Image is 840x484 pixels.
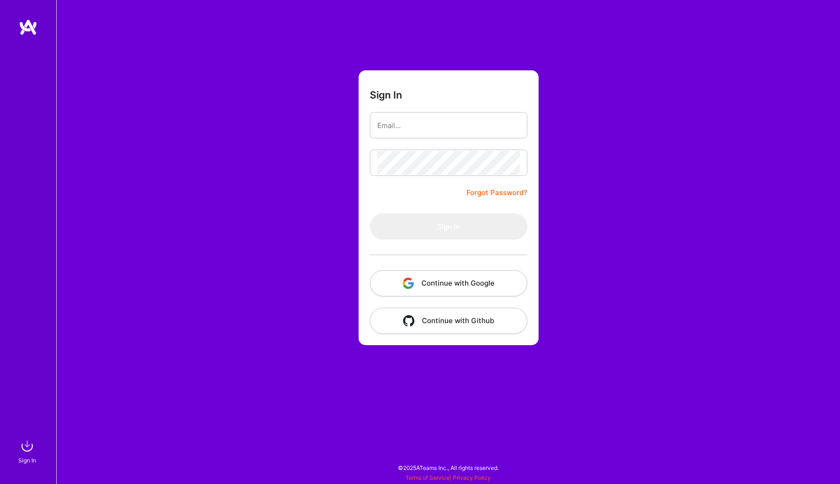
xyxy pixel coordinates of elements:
[405,474,450,481] a: Terms of Service
[377,113,520,137] input: Email...
[453,474,491,481] a: Privacy Policy
[18,437,37,455] img: sign in
[466,187,527,198] a: Forgot Password?
[405,474,491,481] span: |
[370,308,527,334] button: Continue with Github
[403,278,414,289] img: icon
[18,455,36,465] div: Sign In
[370,213,527,240] button: Sign In
[20,437,37,465] a: sign inSign In
[403,315,414,326] img: icon
[19,19,37,36] img: logo
[370,270,527,296] button: Continue with Google
[370,89,402,101] h3: Sign In
[56,456,840,479] div: © 2025 ATeams Inc., All rights reserved.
